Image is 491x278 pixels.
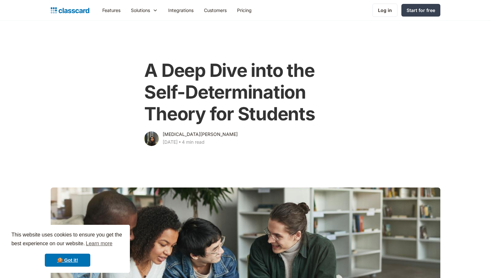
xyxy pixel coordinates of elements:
div: [MEDICAL_DATA][PERSON_NAME] [163,130,238,138]
div: Start for free [407,7,435,14]
div: 4 min read [182,138,205,146]
h1: A Deep Dive into the Self-Determination Theory for Students [144,60,346,125]
a: Integrations [163,3,199,18]
div: ‧ [178,138,182,147]
a: Log in [372,4,397,17]
a: learn more about cookies [85,239,113,248]
a: Pricing [232,3,257,18]
div: Solutions [126,3,163,18]
div: cookieconsent [5,225,130,273]
a: home [51,6,89,15]
div: Log in [378,7,392,14]
a: Customers [199,3,232,18]
a: dismiss cookie message [45,254,90,267]
a: Start for free [401,4,440,17]
span: This website uses cookies to ensure you get the best experience on our website. [11,231,124,248]
div: Solutions [131,7,150,14]
div: [DATE] [163,138,178,146]
a: Features [97,3,126,18]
